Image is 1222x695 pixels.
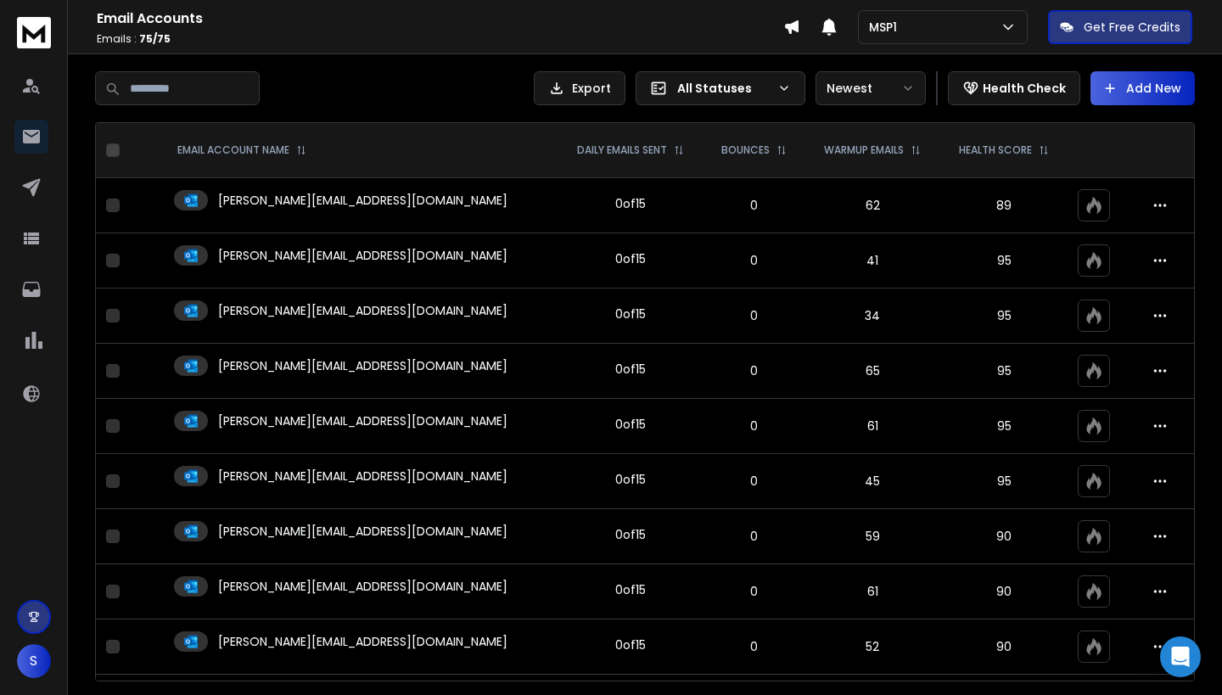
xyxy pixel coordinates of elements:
[615,471,646,488] div: 0 of 15
[615,416,646,433] div: 0 of 15
[804,399,939,454] td: 61
[804,344,939,399] td: 65
[804,564,939,619] td: 61
[577,143,667,157] p: DAILY EMAILS SENT
[824,143,904,157] p: WARMUP EMAILS
[940,178,1068,233] td: 89
[940,509,1068,564] td: 90
[714,362,794,379] p: 0
[714,418,794,434] p: 0
[218,633,507,650] p: [PERSON_NAME][EMAIL_ADDRESS][DOMAIN_NAME]
[714,307,794,324] p: 0
[17,17,51,48] img: logo
[177,143,306,157] div: EMAIL ACCOUNT NAME
[1084,19,1180,36] p: Get Free Credits
[804,454,939,509] td: 45
[721,143,770,157] p: BOUNCES
[218,468,507,485] p: [PERSON_NAME][EMAIL_ADDRESS][DOMAIN_NAME]
[1048,10,1192,44] button: Get Free Credits
[218,412,507,429] p: [PERSON_NAME][EMAIL_ADDRESS][DOMAIN_NAME]
[940,233,1068,289] td: 95
[218,357,507,374] p: [PERSON_NAME][EMAIL_ADDRESS][DOMAIN_NAME]
[816,71,926,105] button: Newest
[959,143,1032,157] p: HEALTH SCORE
[17,644,51,678] button: S
[940,399,1068,454] td: 95
[677,80,771,97] p: All Statuses
[1090,71,1195,105] button: Add New
[615,636,646,653] div: 0 of 15
[714,583,794,600] p: 0
[804,178,939,233] td: 62
[940,564,1068,619] td: 90
[714,638,794,655] p: 0
[804,289,939,344] td: 34
[940,454,1068,509] td: 95
[97,8,783,29] h1: Email Accounts
[218,192,507,209] p: [PERSON_NAME][EMAIL_ADDRESS][DOMAIN_NAME]
[534,71,625,105] button: Export
[615,526,646,543] div: 0 of 15
[615,305,646,322] div: 0 of 15
[218,247,507,264] p: [PERSON_NAME][EMAIL_ADDRESS][DOMAIN_NAME]
[218,302,507,319] p: [PERSON_NAME][EMAIL_ADDRESS][DOMAIN_NAME]
[218,523,507,540] p: [PERSON_NAME][EMAIL_ADDRESS][DOMAIN_NAME]
[940,619,1068,675] td: 90
[714,473,794,490] p: 0
[218,578,507,595] p: [PERSON_NAME][EMAIL_ADDRESS][DOMAIN_NAME]
[615,581,646,598] div: 0 of 15
[869,19,904,36] p: MSP1
[714,528,794,545] p: 0
[714,197,794,214] p: 0
[983,80,1066,97] p: Health Check
[948,71,1080,105] button: Health Check
[804,509,939,564] td: 59
[615,195,646,212] div: 0 of 15
[615,361,646,378] div: 0 of 15
[139,31,171,46] span: 75 / 75
[940,289,1068,344] td: 95
[940,344,1068,399] td: 95
[97,32,783,46] p: Emails :
[1160,636,1201,677] div: Open Intercom Messenger
[615,250,646,267] div: 0 of 15
[804,233,939,289] td: 41
[804,619,939,675] td: 52
[714,252,794,269] p: 0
